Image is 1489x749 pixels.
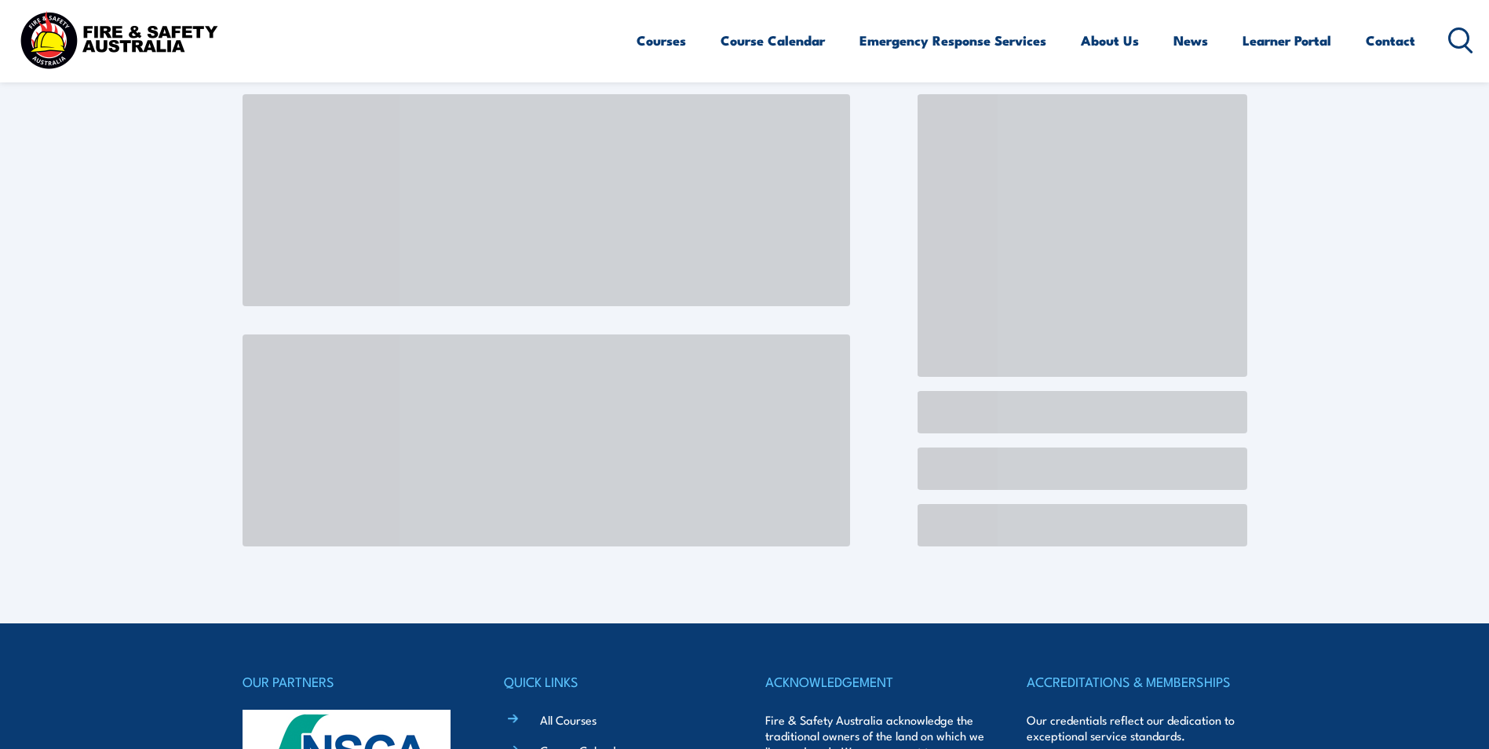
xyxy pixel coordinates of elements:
[1173,20,1208,61] a: News
[540,711,597,728] a: All Courses
[504,670,724,692] h4: QUICK LINKS
[765,670,985,692] h4: ACKNOWLEDGEMENT
[637,20,686,61] a: Courses
[859,20,1046,61] a: Emergency Response Services
[1027,712,1246,744] p: Our credentials reflect our dedication to exceptional service standards.
[1081,20,1139,61] a: About Us
[1243,20,1331,61] a: Learner Portal
[243,670,462,692] h4: OUR PARTNERS
[721,20,825,61] a: Course Calendar
[1366,20,1415,61] a: Contact
[1027,670,1246,692] h4: ACCREDITATIONS & MEMBERSHIPS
